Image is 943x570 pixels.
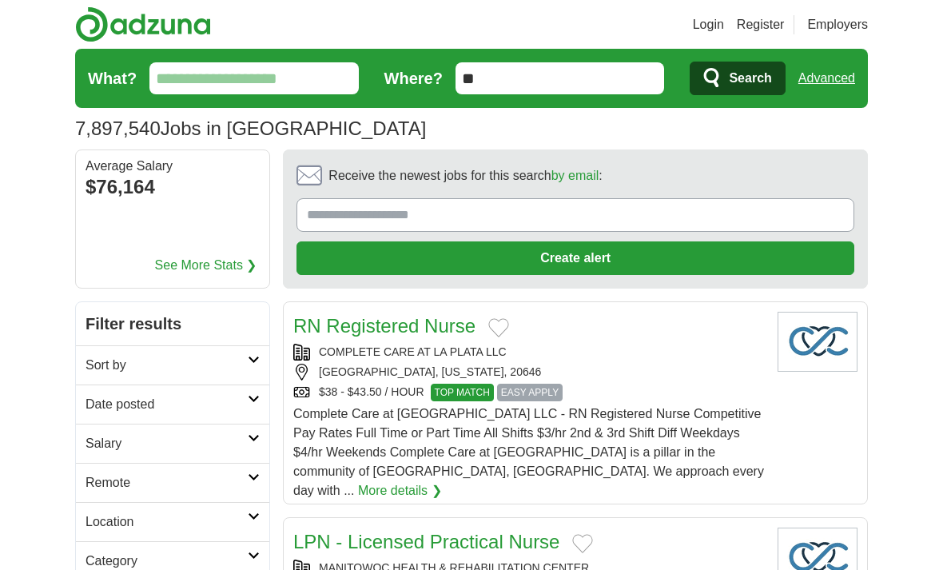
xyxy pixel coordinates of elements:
h2: Date posted [86,395,248,414]
label: What? [88,66,137,90]
a: Login [693,15,724,34]
span: Search [729,62,771,94]
div: $76,164 [86,173,260,201]
div: COMPLETE CARE AT LA PLATA LLC [293,344,765,361]
span: Receive the newest jobs for this search : [328,166,602,185]
a: Register [737,15,785,34]
h2: Salary [86,434,248,453]
div: Average Salary [86,160,260,173]
button: Add to favorite jobs [488,318,509,337]
span: 7,897,540 [75,114,161,143]
a: LPN - Licensed Practical Nurse [293,531,559,552]
a: RN Registered Nurse [293,315,475,337]
a: More details ❯ [358,481,442,500]
label: Where? [384,66,443,90]
img: Adzuna logo [75,6,211,42]
a: Remote [76,463,269,502]
h2: Sort by [86,356,248,375]
span: Complete Care at [GEOGRAPHIC_DATA] LLC - RN Registered Nurse Competitive Pay Rates Full Time or P... [293,407,764,497]
span: EASY APPLY [497,384,563,401]
button: Search [690,62,785,95]
h2: Location [86,512,248,532]
a: Sort by [76,345,269,385]
div: [GEOGRAPHIC_DATA], [US_STATE], 20646 [293,364,765,381]
a: Advanced [798,62,855,94]
h2: Filter results [76,302,269,345]
a: Salary [76,424,269,463]
button: Create alert [296,241,854,275]
span: TOP MATCH [431,384,494,401]
img: Company logo [778,312,857,372]
h1: Jobs in [GEOGRAPHIC_DATA] [75,118,426,139]
a: Employers [807,15,868,34]
div: $38 - $43.50 / HOUR [293,384,765,401]
a: See More Stats ❯ [155,256,257,275]
a: Date posted [76,385,269,424]
h2: Remote [86,473,248,492]
button: Add to favorite jobs [572,534,593,553]
a: by email [551,169,599,182]
a: Location [76,502,269,541]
